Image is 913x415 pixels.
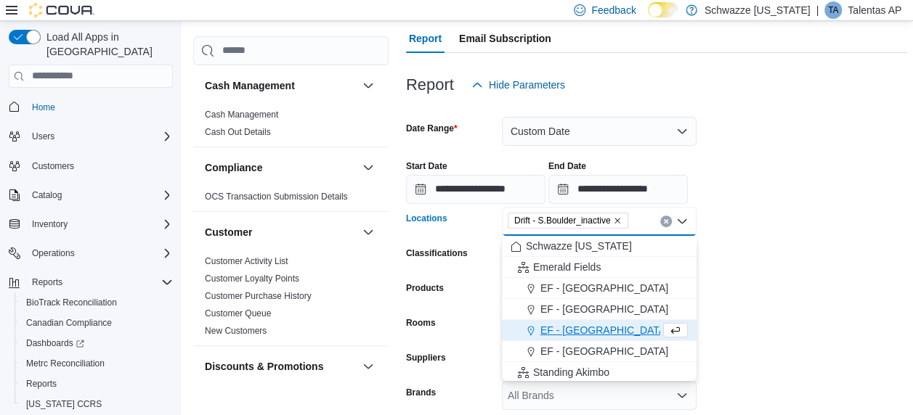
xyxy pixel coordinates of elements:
input: Press the down key to open a popover containing a calendar. [548,175,688,204]
span: New Customers [205,325,267,337]
span: Inventory [32,218,68,230]
a: [US_STATE] CCRS [20,395,107,413]
button: Schwazze [US_STATE] [502,236,697,257]
label: Classifications [406,247,468,259]
span: OCS Transaction Submission Details [205,191,348,202]
span: Canadian Compliance [20,314,173,332]
img: Cova [29,3,94,17]
button: Hide Parameters [466,70,571,99]
span: Dashboards [26,337,84,349]
label: Start Date [406,160,447,172]
span: Metrc Reconciliation [26,358,105,369]
span: Hide Parameters [489,78,565,92]
span: Drift - S.Boulder_inactive [508,213,629,229]
input: Press the down key to open a popover containing a calendar. [406,175,545,204]
button: BioTrack Reconciliation [15,292,179,313]
span: Customer Loyalty Points [205,273,299,284]
a: Dashboards [15,333,179,353]
button: EF - [GEOGRAPHIC_DATA] [502,278,697,299]
span: Operations [26,245,173,262]
p: Talentas AP [848,1,901,19]
button: Clear input [660,215,672,227]
span: Email Subscription [459,24,551,53]
div: Customer [193,252,389,345]
button: EF - [GEOGRAPHIC_DATA] [502,320,697,341]
span: Feedback [591,3,636,17]
p: Schwazze [US_STATE] [705,1,811,19]
span: Standing Akimbo [533,365,609,379]
button: Customer [360,223,377,241]
button: Inventory [3,214,179,234]
span: [US_STATE] CCRS [26,398,102,410]
label: Rooms [406,317,436,329]
a: Cash Management [205,110,278,120]
h3: Customer [205,225,252,239]
span: Cash Out Details [205,126,271,138]
span: Cash Management [205,109,278,120]
a: Dashboards [20,334,90,352]
label: Suppliers [406,352,446,363]
span: Report [409,24,442,53]
span: Washington CCRS [20,395,173,413]
button: Operations [26,245,81,262]
span: TA [828,1,838,19]
label: Locations [406,213,447,224]
button: EF - [GEOGRAPHIC_DATA] [502,341,697,362]
span: Schwazze [US_STATE] [526,239,632,253]
button: Metrc Reconciliation [15,353,179,374]
a: Customer Activity List [205,256,288,266]
button: Reports [15,374,179,394]
button: Users [3,126,179,147]
a: Customer Queue [205,308,271,319]
button: Open list of options [676,390,688,401]
span: Catalog [26,186,173,204]
span: Inventory [26,215,173,233]
span: Dark Mode [648,17,649,18]
button: Inventory [26,215,73,233]
button: Compliance [205,160,357,175]
span: Customers [32,160,74,172]
a: Customer Purchase History [205,291,312,301]
span: Reports [32,276,62,288]
button: Custom Date [502,117,697,146]
a: Canadian Compliance [20,314,118,332]
button: Customers [3,155,179,176]
label: End Date [548,160,586,172]
button: Catalog [26,186,68,204]
span: Reports [26,378,57,390]
span: Dashboards [20,334,173,352]
span: Customer Purchase History [205,290,312,302]
a: Customer Loyalty Points [205,274,299,284]
button: Emerald Fields [502,257,697,278]
h3: Discounts & Promotions [205,359,323,374]
span: Users [32,131,54,142]
button: Reports [26,274,68,291]
span: EF - [GEOGRAPHIC_DATA] [540,344,668,358]
span: EF - [GEOGRAPHIC_DATA] [540,281,668,295]
button: EF - [GEOGRAPHIC_DATA] [502,299,697,320]
span: Canadian Compliance [26,317,112,329]
div: Compliance [193,188,389,211]
button: Operations [3,243,179,263]
a: Reports [20,375,62,393]
h3: Cash Management [205,78,295,93]
span: Reports [26,274,173,291]
button: Catalog [3,185,179,205]
button: Cash Management [360,77,377,94]
span: EF - [GEOGRAPHIC_DATA] [540,302,668,316]
a: OCS Transaction Submission Details [205,192,348,202]
button: Compliance [360,159,377,176]
button: Cash Management [205,78,357,93]
button: [US_STATE] CCRS [15,394,179,414]
button: Users [26,128,60,145]
p: | [816,1,819,19]
span: Drift - S.Boulder_inactive [514,213,611,228]
div: Talentas AP [824,1,842,19]
h3: Report [406,76,454,94]
span: Customers [26,157,173,175]
button: Remove Drift - S.Boulder_inactive from selection in this group [613,216,622,225]
button: Reports [3,272,179,292]
button: Home [3,96,179,118]
span: Emerald Fields [533,260,601,274]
